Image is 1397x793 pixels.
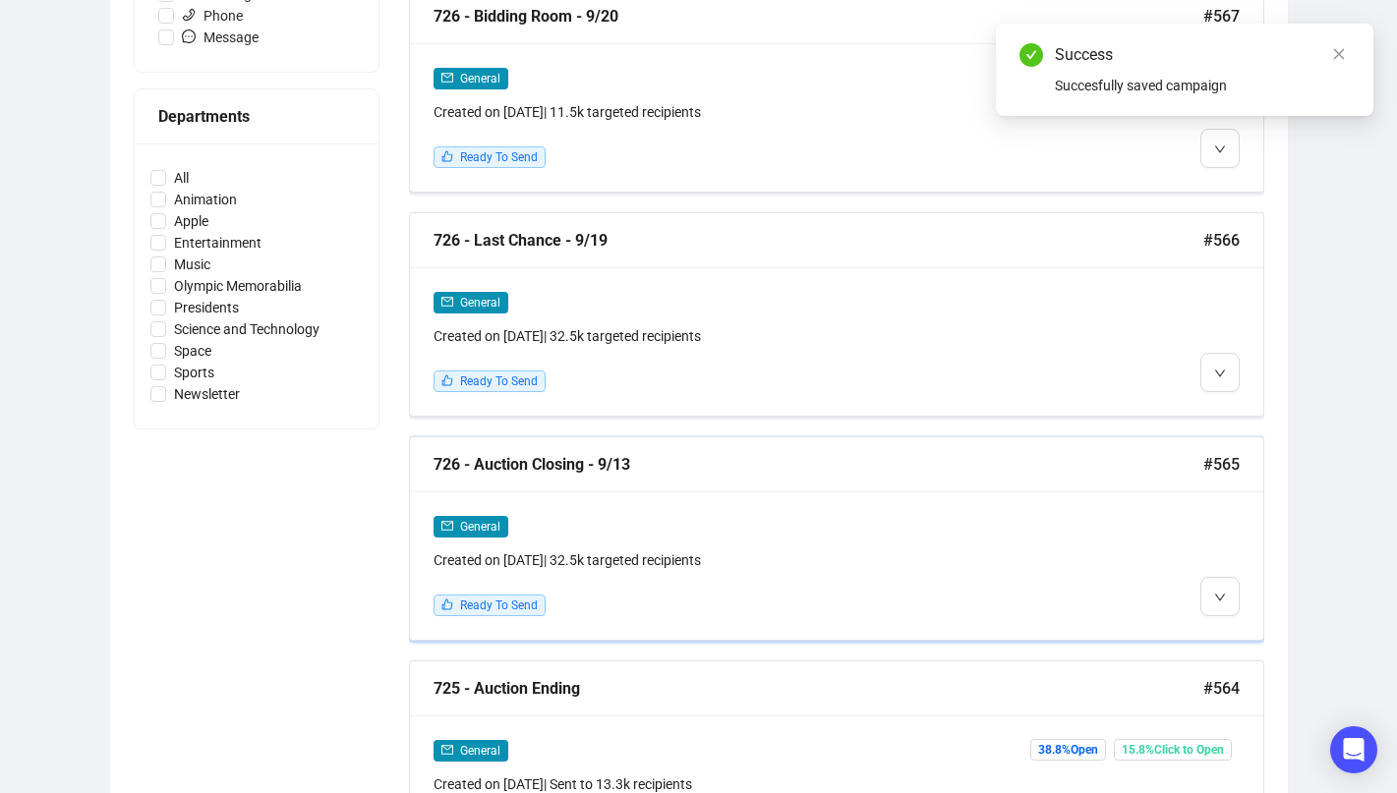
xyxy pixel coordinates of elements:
[409,212,1264,417] a: 726 - Last Chance - 9/19#566mailGeneralCreated on [DATE]| 32.5k targeted recipientslikeReady To Send
[182,8,196,22] span: phone
[166,167,197,189] span: All
[441,296,453,308] span: mail
[166,189,245,210] span: Animation
[166,318,327,340] span: Science and Technology
[441,520,453,532] span: mail
[1055,75,1350,96] div: Succesfully saved campaign
[434,4,1203,28] div: 726 - Bidding Room - 9/20
[434,549,1035,571] div: Created on [DATE] | 32.5k targeted recipients
[460,72,500,85] span: General
[1328,43,1350,65] a: Close
[1214,143,1226,155] span: down
[166,340,219,362] span: Space
[434,228,1203,253] div: 726 - Last Chance - 9/19
[1214,592,1226,603] span: down
[166,254,218,275] span: Music
[434,325,1035,347] div: Created on [DATE] | 32.5k targeted recipients
[1203,676,1240,701] span: #564
[182,29,196,43] span: message
[441,374,453,386] span: like
[1332,47,1346,61] span: close
[460,374,538,388] span: Ready To Send
[441,598,453,610] span: like
[166,232,269,254] span: Entertainment
[166,210,216,232] span: Apple
[460,598,538,612] span: Ready To Send
[1203,4,1240,28] span: #567
[434,101,1035,123] div: Created on [DATE] | 11.5k targeted recipients
[1214,368,1226,379] span: down
[166,362,222,383] span: Sports
[460,744,500,758] span: General
[1114,739,1232,761] span: 15.8% Click to Open
[460,296,500,310] span: General
[409,436,1264,641] a: 726 - Auction Closing - 9/13#565mailGeneralCreated on [DATE]| 32.5k targeted recipientslikeReady ...
[441,72,453,84] span: mail
[1030,739,1106,761] span: 38.8% Open
[1203,228,1240,253] span: #566
[166,383,248,405] span: Newsletter
[166,297,247,318] span: Presidents
[460,520,500,534] span: General
[441,744,453,756] span: mail
[460,150,538,164] span: Ready To Send
[1203,452,1240,477] span: #565
[166,275,310,297] span: Olympic Memorabilia
[1055,43,1350,67] div: Success
[1330,726,1377,773] div: Open Intercom Messenger
[441,150,453,162] span: like
[158,104,355,129] div: Departments
[174,5,251,27] span: Phone
[434,452,1203,477] div: 726 - Auction Closing - 9/13
[1019,43,1043,67] span: check-circle
[174,27,266,48] span: Message
[434,676,1203,701] div: 725 - Auction Ending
